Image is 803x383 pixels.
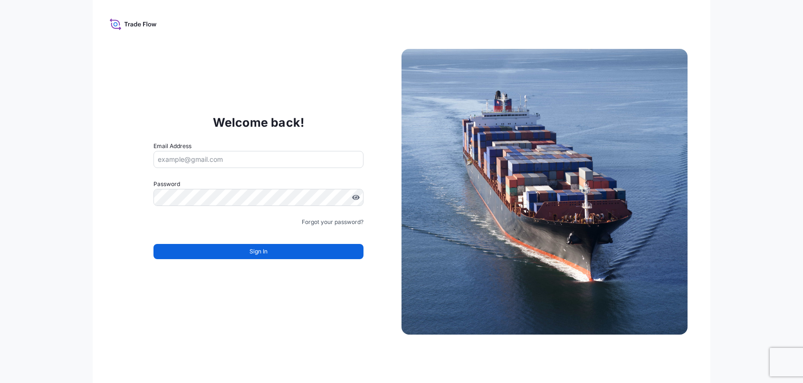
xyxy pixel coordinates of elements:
[401,49,688,335] img: Ship illustration
[153,244,363,259] button: Sign In
[153,141,191,151] label: Email Address
[153,151,363,168] input: example@gmail.com
[302,217,363,227] a: Forgot your password?
[249,247,268,256] span: Sign In
[153,179,363,189] label: Password
[352,194,360,201] button: Show password
[213,115,305,130] p: Welcome back!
